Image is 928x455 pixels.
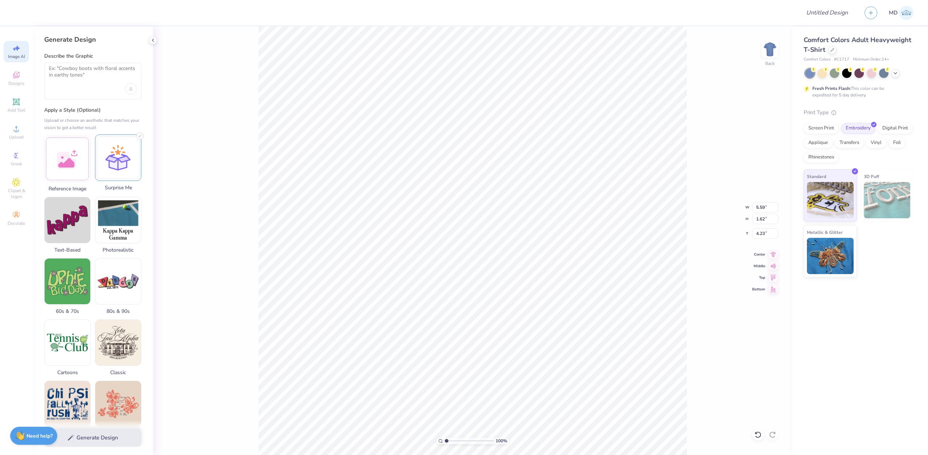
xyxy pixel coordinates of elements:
strong: Need help? [26,433,53,439]
span: Comfort Colors Adult Heavyweight T-Shirt [804,36,911,54]
span: Comfort Colors [804,57,830,63]
span: 60s & 70s [44,307,91,315]
div: Applique [804,137,833,148]
img: 80s & 90s [95,258,141,304]
span: Designs [8,80,24,86]
div: Back [765,60,775,67]
img: Handdrawn [95,381,141,427]
img: 3D Puff [864,182,911,218]
span: Middle [752,264,765,269]
span: Upload [9,134,24,140]
img: Text-Based [45,197,90,243]
span: Surprise Me [95,184,141,191]
div: Embroidery [841,123,875,134]
div: Upload image [125,83,137,95]
img: Back [763,42,777,57]
span: 80s & 90s [95,307,141,315]
span: Photorealistic [95,246,141,254]
span: Clipart & logos [4,188,29,199]
span: Decorate [8,220,25,226]
span: Text-Based [44,246,91,254]
label: Apply a Style (Optional) [44,107,141,114]
span: Add Text [8,107,25,113]
img: Classic [95,320,141,365]
img: Matthew Dean [899,6,913,20]
div: Print Type [804,108,913,117]
span: Classic [95,369,141,376]
img: 60s & 70s [45,258,90,304]
span: Top [752,275,765,280]
span: Standard [807,173,826,180]
div: Digital Print [878,123,913,134]
a: MD [889,6,913,20]
input: Untitled Design [800,5,854,20]
label: Describe the Graphic [44,53,141,60]
div: Foil [888,137,906,148]
div: Generate Design [44,35,141,44]
span: Reference Image [44,185,91,193]
img: Photorealistic [95,197,141,243]
span: 100 % [496,438,507,444]
div: Vinyl [866,137,886,148]
span: Cartoons [44,369,91,376]
div: Transfers [835,137,864,148]
div: Upload or choose an aesthetic that matches your vision to get a better result [44,117,141,131]
div: This color can be expedited for 5 day delivery. [812,85,902,98]
span: Image AI [8,54,25,59]
span: MD [889,9,898,17]
span: Greek [11,161,22,167]
img: Cartoons [45,320,90,365]
span: # C1717 [834,57,849,63]
span: Metallic & Glitter [807,228,843,236]
span: Center [752,252,765,257]
span: Bottom [752,287,765,292]
span: 3D Puff [864,173,879,180]
strong: Fresh Prints Flash: [812,86,851,91]
div: Screen Print [804,123,839,134]
img: Metallic & Glitter [807,238,854,274]
img: Grunge [45,381,90,427]
div: Rhinestones [804,152,839,163]
img: Standard [807,182,854,218]
span: Minimum Order: 24 + [853,57,889,63]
